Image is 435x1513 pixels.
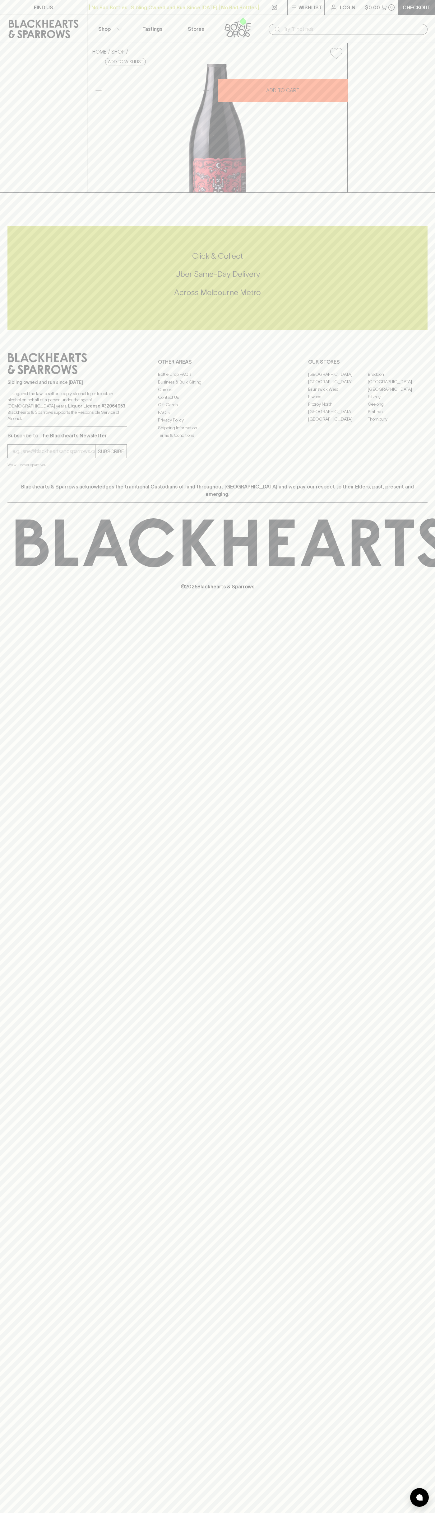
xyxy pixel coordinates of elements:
[365,4,380,11] p: $0.00
[158,401,277,409] a: Gift Cards
[158,378,277,386] a: Business & Bulk Gifting
[368,400,428,408] a: Geelong
[308,415,368,423] a: [GEOGRAPHIC_DATA]
[7,390,127,422] p: It is against the law to sell or supply alcohol to, or to obtain alcohol on behalf of a person un...
[158,409,277,416] a: FAQ's
[131,15,174,43] a: Tastings
[158,386,277,394] a: Careers
[308,393,368,400] a: Elwood
[92,49,107,54] a: HOME
[340,4,355,11] p: Login
[174,15,218,43] a: Stores
[158,358,277,365] p: OTHER AREAS
[68,403,125,408] strong: Liquor License #32064953
[7,462,127,468] p: We will never spam you
[7,287,428,298] h5: Across Melbourne Metro
[368,378,428,385] a: [GEOGRAPHIC_DATA]
[308,370,368,378] a: [GEOGRAPHIC_DATA]
[7,251,428,261] h5: Click & Collect
[7,432,127,439] p: Subscribe to The Blackhearts Newsletter
[368,385,428,393] a: [GEOGRAPHIC_DATA]
[266,87,299,94] p: ADD TO CART
[308,408,368,415] a: [GEOGRAPHIC_DATA]
[308,358,428,365] p: OUR STORES
[7,379,127,385] p: Sibling owned and run since [DATE]
[298,4,322,11] p: Wishlist
[403,4,431,11] p: Checkout
[158,371,277,378] a: Bottle Drop FAQ's
[87,64,347,192] img: 40265.png
[308,378,368,385] a: [GEOGRAPHIC_DATA]
[328,45,345,61] button: Add to wishlist
[95,445,127,458] button: SUBSCRIBE
[308,385,368,393] a: Brunswick West
[12,483,423,498] p: Blackhearts & Sparrows acknowledges the traditional Custodians of land throughout [GEOGRAPHIC_DAT...
[111,49,125,54] a: SHOP
[368,393,428,400] a: Fitzroy
[284,24,423,34] input: Try "Pinot noir"
[218,79,348,102] button: ADD TO CART
[368,370,428,378] a: Braddon
[368,408,428,415] a: Prahran
[34,4,53,11] p: FIND US
[158,394,277,401] a: Contact Us
[105,58,146,65] button: Add to wishlist
[98,448,124,455] p: SUBSCRIBE
[158,432,277,439] a: Terms & Conditions
[308,400,368,408] a: Fitzroy North
[7,269,428,279] h5: Uber Same-Day Delivery
[158,424,277,431] a: Shipping Information
[98,25,111,33] p: Shop
[87,15,131,43] button: Shop
[142,25,162,33] p: Tastings
[158,417,277,424] a: Privacy Policy
[416,1494,423,1501] img: bubble-icon
[368,415,428,423] a: Thornbury
[12,446,95,456] input: e.g. jane@blackheartsandsparrows.com.au
[390,6,393,9] p: 0
[7,226,428,330] div: Call to action block
[188,25,204,33] p: Stores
